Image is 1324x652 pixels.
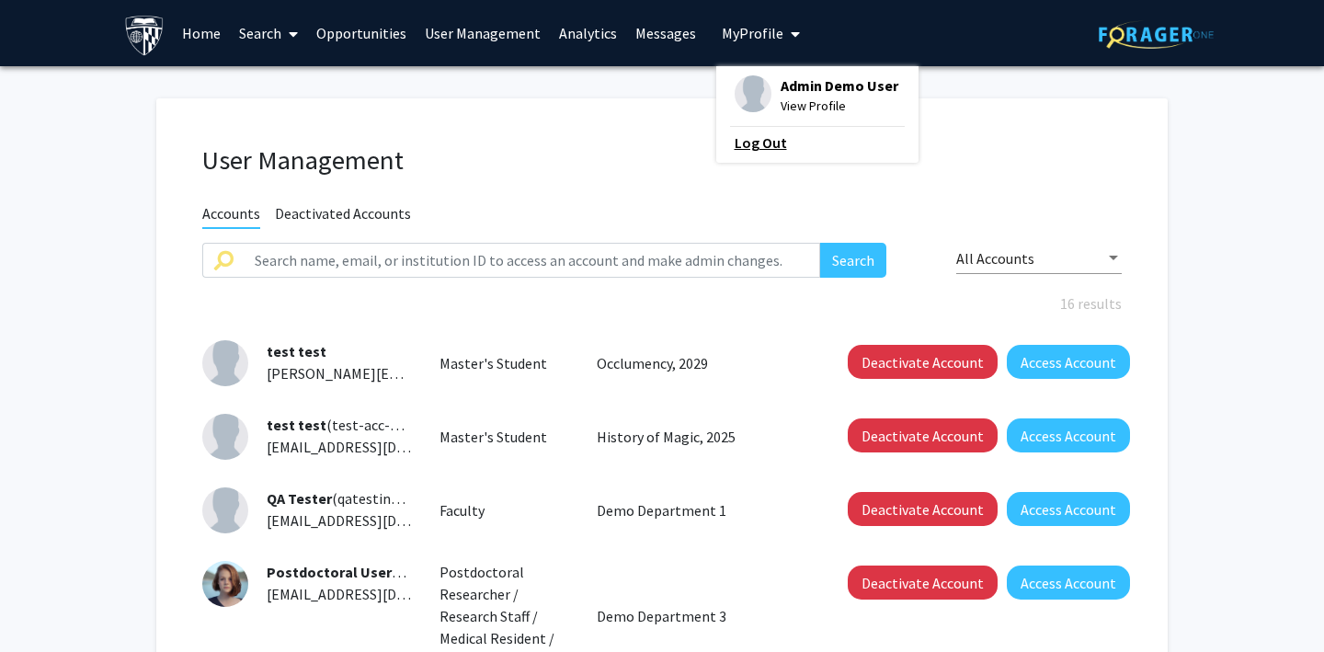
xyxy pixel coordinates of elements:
button: Access Account [1007,345,1130,379]
div: Profile PictureAdmin Demo UserView Profile [735,75,898,116]
div: Master's Student [426,426,584,448]
span: (test-acc-123) [267,416,417,434]
img: ForagerOne Logo [1099,20,1214,49]
img: Demo University Logo [124,15,165,56]
img: Profile Picture [202,414,248,460]
span: [EMAIL_ADDRESS][DOMAIN_NAME] [267,511,491,530]
button: Deactivate Account [848,418,998,452]
div: Master's Student [426,352,584,374]
p: Occlumency, 2029 [597,352,806,374]
span: test test [267,416,326,434]
span: test test [267,342,326,360]
button: Access Account [1007,418,1130,452]
span: All Accounts [956,249,1034,268]
span: Accounts [202,204,260,229]
button: Deactivate Account [848,492,998,526]
input: Search name, email, or institution ID to access an account and make admin changes. [244,243,820,278]
a: Home [173,1,230,65]
img: Profile Picture [735,75,771,112]
iframe: Chat [14,569,78,638]
p: History of Magic, 2025 [597,426,806,448]
img: Profile Picture [202,487,248,533]
button: Access Account [1007,492,1130,526]
div: Faculty [426,499,584,521]
span: ([PERSON_NAME]+postdoc) [267,563,571,581]
span: (qatestingstaging) [267,489,452,508]
span: Deactivated Accounts [275,204,411,227]
span: View Profile [781,96,898,116]
button: Access Account [1007,566,1130,600]
span: Admin Demo User [781,75,898,96]
a: Opportunities [307,1,416,65]
span: QA Tester [267,489,332,508]
img: Profile Picture [202,340,248,386]
span: Postdoctoral User [267,563,406,581]
button: Deactivate Account [848,345,998,379]
span: [PERSON_NAME][EMAIL_ADDRESS][PERSON_NAME][DOMAIN_NAME] [267,364,710,383]
span: My Profile [722,24,783,42]
img: Profile Picture [202,561,248,607]
p: Demo Department 3 [597,605,806,627]
a: Search [230,1,307,65]
a: Messages [626,1,705,65]
a: Analytics [550,1,626,65]
button: Deactivate Account [848,566,998,600]
div: 16 results [188,292,1136,315]
button: Search [820,243,886,278]
p: Demo Department 1 [597,499,806,521]
h1: User Management [202,144,1122,177]
span: [EMAIL_ADDRESS][DOMAIN_NAME] [267,585,491,603]
a: User Management [416,1,550,65]
a: Log Out [735,132,900,154]
span: [EMAIL_ADDRESS][DOMAIN_NAME] [267,438,491,456]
